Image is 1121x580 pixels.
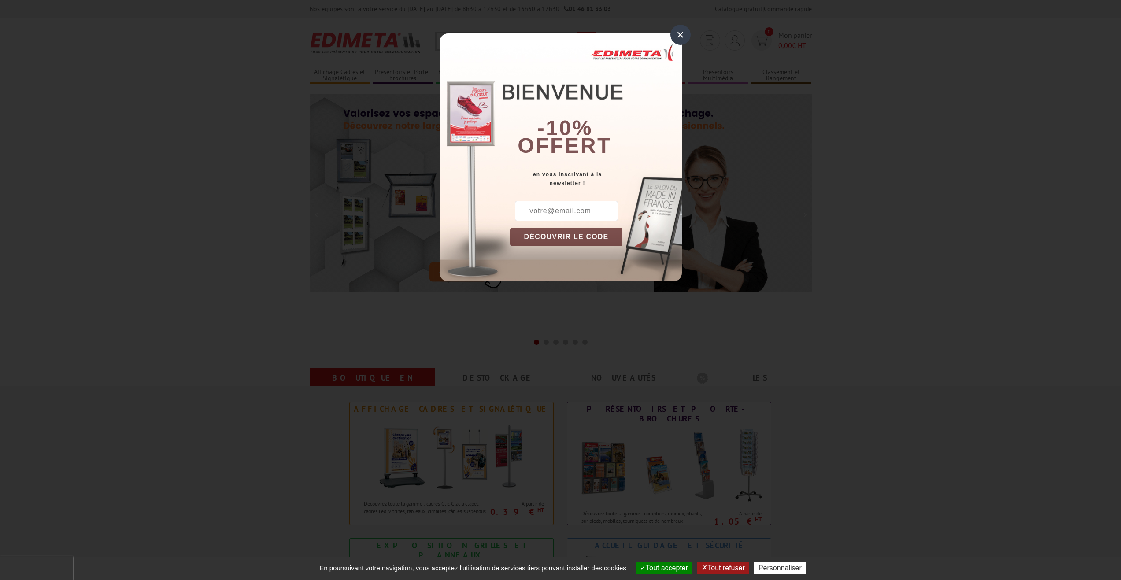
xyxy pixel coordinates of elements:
b: -10% [537,116,593,140]
input: votre@email.com [515,201,618,221]
div: × [670,25,691,45]
span: En poursuivant votre navigation, vous acceptez l'utilisation de services tiers pouvant installer ... [315,564,631,572]
button: Tout accepter [636,562,692,574]
font: offert [518,134,612,157]
div: en vous inscrivant à la newsletter ! [510,170,682,188]
button: Tout refuser [697,562,749,574]
button: Personnaliser (fenêtre modale) [754,562,806,574]
button: DÉCOUVRIR LE CODE [510,228,623,246]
